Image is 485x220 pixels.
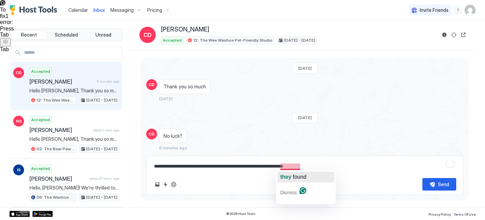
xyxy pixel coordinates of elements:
span: Accepted [31,68,50,74]
span: [DATE] [159,96,173,101]
span: © 2025 Host Tools [226,212,256,216]
span: 12: The Wee Washoe Pet-Friendly Studio [37,97,75,103]
span: [PERSON_NAME] [29,175,87,182]
span: Accepted [31,117,50,123]
span: 8 minutes ago [97,79,119,84]
div: Send [438,181,449,188]
span: CD [149,131,155,137]
span: about 21 hours ago [89,176,119,181]
button: Upload image [153,180,161,189]
span: [PERSON_NAME] [29,127,90,133]
button: ChatGPT Auto Reply [170,180,178,189]
span: No luck? [163,133,182,139]
span: 06: The Washoe Sierra Studio [37,194,75,200]
span: 02: The Bear Paw Pet Friendly King Studio [37,146,75,152]
span: Accepted [31,166,50,172]
span: Hello, [PERSON_NAME]! We're thrilled to hear that you're excited for your stay! If you have any q... [29,185,119,191]
span: [DATE] - [DATE] [86,146,117,152]
span: [DATE] [298,66,312,71]
a: Privacy Policy [428,210,451,217]
button: Quick reply [161,180,170,189]
a: Terms Of Use [454,210,476,217]
a: App Store [9,211,30,217]
span: Terms Of Use [454,212,476,216]
span: Thank you so much [163,84,206,90]
textarea: To enrich screen reader interactions, please activate Accessibility in Grammarly extension settings [153,160,456,173]
span: IS [17,167,21,173]
span: [DATE] - [DATE] [86,97,117,103]
span: Privacy Policy [428,212,451,216]
span: 8 minutes ago [159,145,187,150]
span: Hello [PERSON_NAME], Thank you so much for your booking! We'll send the check-in instructions on ... [29,88,119,94]
span: [PERSON_NAME] [29,78,94,85]
span: [DATE] - [DATE] [86,194,117,200]
span: CD [149,82,155,88]
span: [DATE] [298,115,312,120]
span: Hello [PERSON_NAME], Thank you so much for your booking! We'll send the check-in instructions on ... [29,136,119,142]
span: NS [16,118,22,124]
button: Send [422,178,456,191]
span: CD [16,70,22,76]
a: Google Play Store [32,211,53,217]
span: about 1 hour ago [93,128,119,132]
